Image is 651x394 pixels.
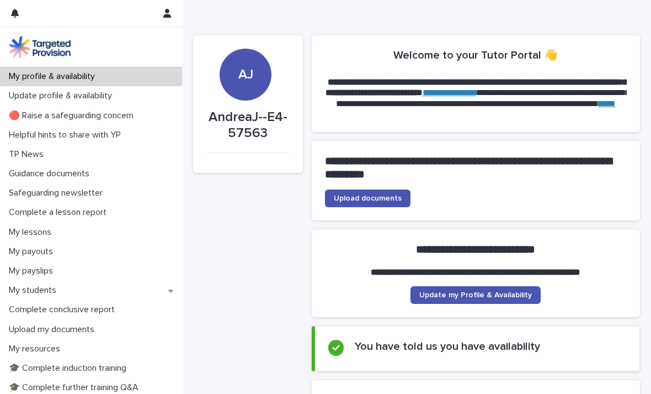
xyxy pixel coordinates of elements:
p: Safeguarding newsletter [4,188,111,198]
p: My payouts [4,246,62,257]
div: AJ [220,15,271,83]
p: Upload my documents [4,324,103,335]
p: AndreaJ--E4-57563 [206,109,290,141]
p: My students [4,285,65,296]
p: Guidance documents [4,169,98,179]
h2: Welcome to your Tutor Portal 👋 [393,49,558,62]
p: Update profile & availability [4,91,121,101]
p: My resources [4,344,69,354]
span: Update my Profile & Availability [419,291,532,299]
p: My payslips [4,266,62,276]
p: My lessons [4,227,60,238]
span: Upload documents [334,195,402,202]
a: Upload documents [325,190,410,207]
p: 🎓 Complete induction training [4,363,135,374]
h2: You have told us you have availability [355,340,540,353]
p: Helpful hints to share with YP [4,130,130,140]
p: 🔴 Raise a safeguarding concern [4,111,142,121]
p: My profile & availability [4,71,104,82]
p: 🎓 Complete further training Q&A [4,382,147,393]
p: Complete a lesson report [4,207,115,218]
img: M5nRWzHhSzIhMunXDL62 [9,36,71,58]
p: Complete conclusive report [4,304,124,315]
a: Update my Profile & Availability [410,286,541,304]
p: TP News [4,149,52,160]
